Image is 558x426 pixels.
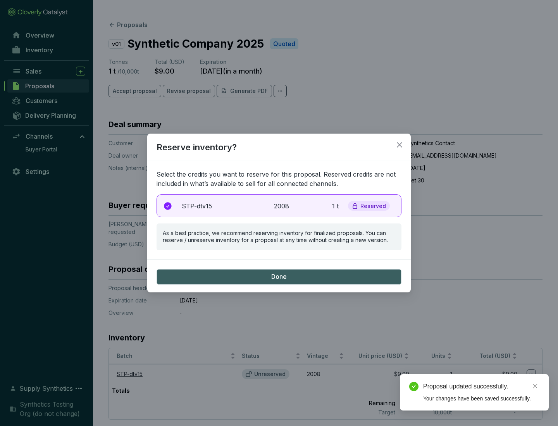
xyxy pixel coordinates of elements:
[531,382,539,390] a: Close
[271,273,287,281] span: Done
[532,383,538,389] span: close
[423,382,539,391] div: Proposal updated successfully.
[393,141,406,148] span: Close
[157,170,401,188] p: Select the credits you want to reserve for this proposal. Reserved credits are not included in wh...
[409,382,418,391] span: check-circle
[157,194,401,218] div: STP-dtv1520081 tReserved
[182,201,265,211] p: STP-dtv15
[147,141,411,160] h2: Reserve inventory?
[157,269,401,285] button: Done
[423,394,539,403] div: Your changes have been saved successfully.
[360,203,386,210] p: Reserved
[300,201,339,211] p: 1 t
[393,139,406,151] button: Close
[163,230,395,244] p: As a best practice, we recommend reserving inventory for finalized proposals. You can reserve / u...
[396,141,403,148] span: close
[274,201,291,211] p: 2008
